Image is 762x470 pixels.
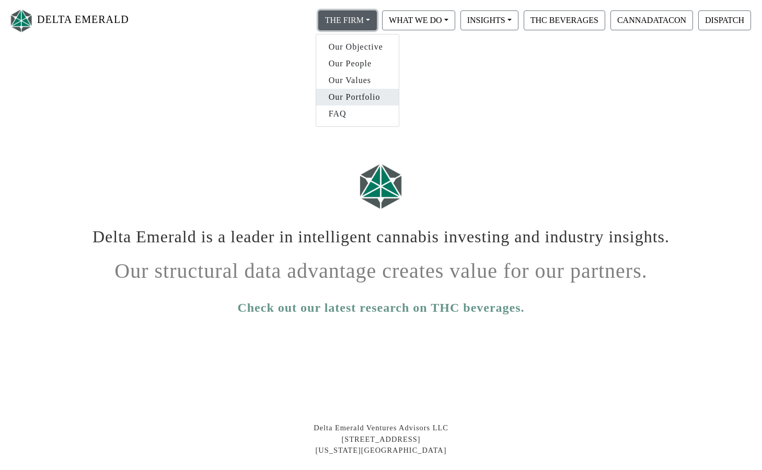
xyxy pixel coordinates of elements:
button: DISPATCH [698,10,751,30]
a: Our Values [316,72,399,89]
button: INSIGHTS [460,10,518,30]
img: Logo [8,7,34,34]
h1: Our structural data advantage creates value for our partners. [91,251,671,284]
a: FAQ [316,105,399,122]
img: Logo [355,159,407,214]
h1: Delta Emerald is a leader in intelligent cannabis investing and industry insights. [91,219,671,246]
div: Delta Emerald Ventures Advisors LLC [STREET_ADDRESS] [US_STATE][GEOGRAPHIC_DATA] [83,422,679,456]
button: THE FIRM [318,10,377,30]
a: CANNADATACON [608,15,696,24]
a: DISPATCH [696,15,754,24]
a: Our Objective [316,39,399,55]
a: THC BEVERAGES [521,15,608,24]
a: Check out our latest research on THC beverages. [237,298,524,317]
button: WHAT WE DO [382,10,455,30]
div: THE FIRM [316,34,399,127]
a: Our Portfolio [316,89,399,105]
a: DELTA EMERALD [8,4,129,37]
button: THC BEVERAGES [524,10,605,30]
button: CANNADATACON [610,10,693,30]
a: Our People [316,55,399,72]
